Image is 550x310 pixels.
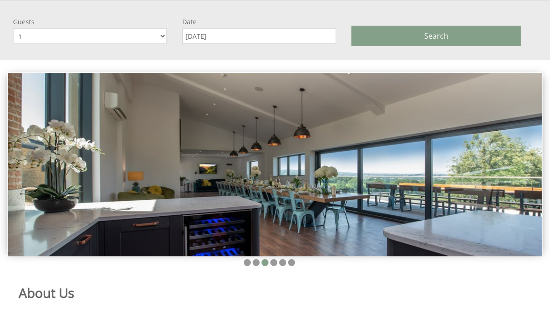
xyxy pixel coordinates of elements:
label: Guests [13,17,167,26]
h1: About Us [19,284,520,302]
label: Date [182,17,336,26]
button: Search [351,26,521,46]
input: Arrival Date [182,28,336,44]
span: Search [424,31,448,41]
